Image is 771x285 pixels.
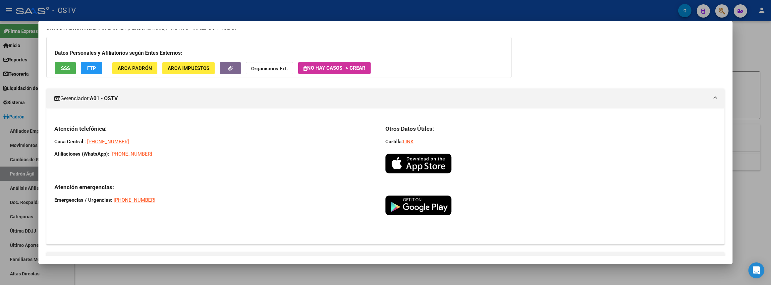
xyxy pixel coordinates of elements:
div: Gerenciador:A01 - OSTV [46,108,724,245]
button: No hay casos -> Crear [298,62,371,74]
span: VAN LANKER [PERSON_NAME] [46,25,166,31]
a: [PHONE_NUMBER] [110,151,152,157]
img: logo-app-store [385,154,452,174]
span: AFILIADO TITULAR [194,25,236,31]
mat-expansion-panel-header: Datos de Empadronamiento [46,252,724,272]
strong: Casa Central : [54,139,86,145]
img: logo-play-store [385,195,452,215]
button: ARCA Padrón [112,62,157,74]
span: No hay casos -> Crear [303,65,365,71]
span: ARCA Impuestos [168,65,209,71]
span: ARCA Padrón [118,65,152,71]
button: Organismos Ext. [246,62,293,74]
h3: Atención telefónica: [54,125,377,132]
strong: DATOS PADRÓN ÁGIL: [46,25,96,31]
strong: Organismos Ext. [251,66,288,72]
mat-expansion-panel-header: Gerenciador:A01 - OSTV [46,89,724,108]
h3: Datos Personales y Afiliatorios según Entes Externos: [55,49,503,57]
span: FTP [87,65,96,71]
div: Open Intercom Messenger [748,262,764,278]
button: FTP [81,62,102,74]
i: | ACTIVO | [46,25,236,31]
h3: Atención emergencias: [54,183,377,191]
button: ARCA Impuestos [162,62,215,74]
a: [PHONE_NUMBER] [87,139,129,145]
strong: Afiliaciones (WhatsApp): [54,151,109,157]
button: SSS [55,62,76,74]
h3: Otros Datos Útiles: [385,125,716,132]
strong: A01 - OSTV [90,95,118,103]
span: SSS [61,65,70,71]
mat-panel-title: Gerenciador: [54,95,708,103]
a: [PHONE_NUMBER] [114,197,155,203]
a: LINK [403,139,413,145]
strong: Cartilla: [385,139,403,145]
strong: Emergencias / Urgencias: [54,197,112,203]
